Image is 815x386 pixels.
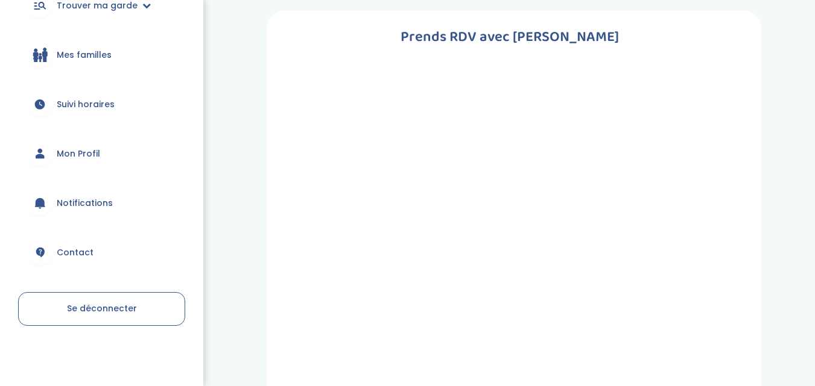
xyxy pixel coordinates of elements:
[18,231,185,274] a: Contact
[18,33,185,76] a: Mes familles
[18,82,185,126] a: Suivi horaires
[285,25,734,49] h1: Prends RDV avec [PERSON_NAME]
[67,302,137,314] span: Se déconnecter
[18,292,185,326] a: Se déconnecter
[57,148,100,160] span: Mon Profil
[57,246,94,259] span: Contact
[57,197,113,210] span: Notifications
[18,132,185,175] a: Mon Profil
[18,181,185,225] a: Notifications
[57,98,115,111] span: Suivi horaires
[57,49,112,61] span: Mes familles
